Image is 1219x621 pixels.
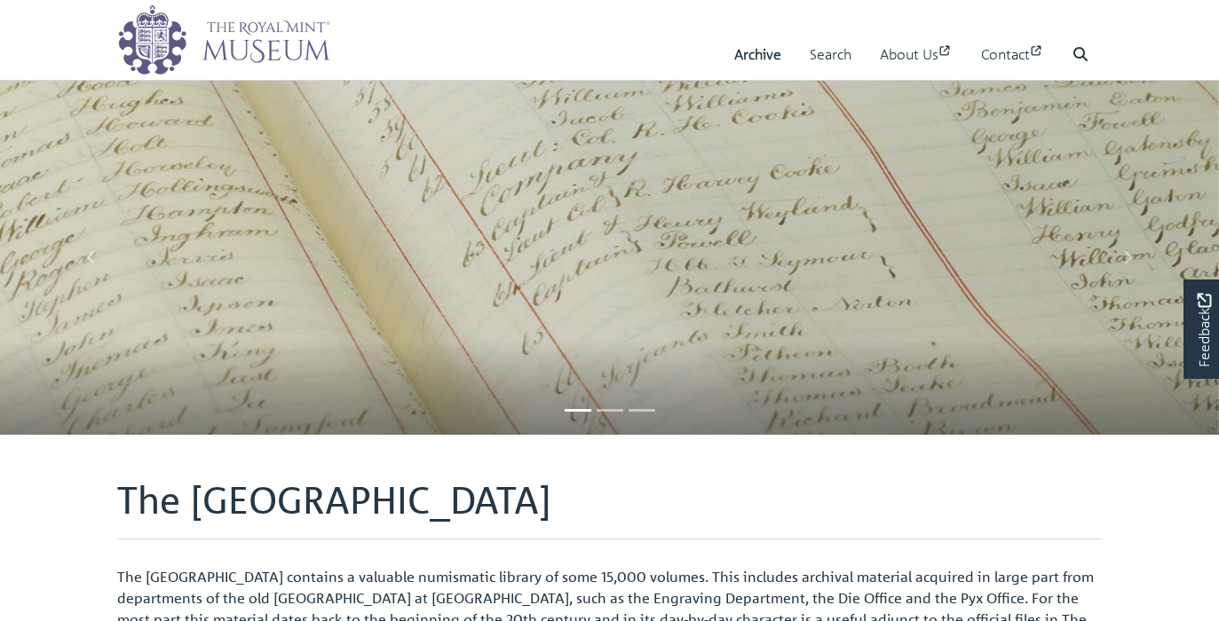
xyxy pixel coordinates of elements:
a: Archive [734,29,781,80]
a: Search [810,29,851,80]
a: About Us [880,29,953,80]
img: logo_wide.png [117,4,330,75]
a: Contact [981,29,1044,80]
a: Move to next slideshow image [1036,80,1219,435]
h1: The [GEOGRAPHIC_DATA] [117,477,1103,539]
